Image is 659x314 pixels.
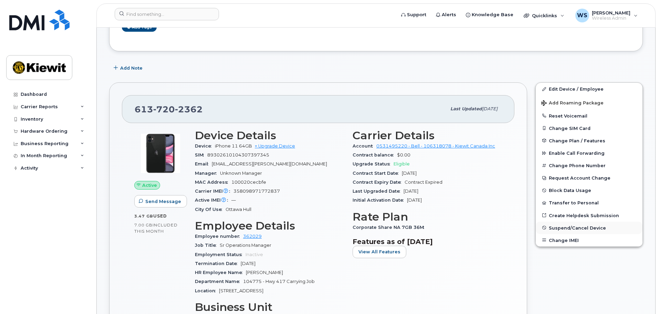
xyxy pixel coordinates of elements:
span: Sr Operations Manager [220,243,271,248]
span: Account [353,143,376,149]
img: iPhone_11.jpg [140,133,181,174]
span: Knowledge Base [472,11,513,18]
a: Knowledge Base [461,8,518,22]
span: 3.47 GB [134,214,153,219]
span: [DATE] [404,189,418,194]
h3: Employee Details [195,220,344,232]
span: Department Name [195,279,243,284]
button: Reset Voicemail [536,110,642,122]
span: View All Features [358,249,400,255]
a: 362029 [243,234,262,239]
span: Location [195,288,219,293]
span: Eligible [394,161,410,166]
span: Enable Call Forwarding [549,151,605,156]
span: Alerts [442,11,456,18]
span: Contract Expired [405,180,442,185]
span: [STREET_ADDRESS] [219,288,263,293]
span: MAC Address [195,180,231,185]
span: Corporate Share NA 7GB 36M [353,225,428,230]
span: HR Employee Name [195,270,246,275]
span: Wireless Admin [592,16,630,21]
button: Change Phone Number [536,159,642,172]
span: 613 [135,104,203,114]
h3: Device Details [195,129,344,142]
span: Last Upgraded Date [353,189,404,194]
h3: Business Unit [195,301,344,313]
a: Support [396,8,431,22]
span: used [153,213,167,219]
span: Last updated [450,106,482,111]
span: 100020cecbfe [231,180,266,185]
span: included this month [134,222,178,234]
button: Suspend/Cancel Device [536,222,642,234]
span: Employee number [195,234,243,239]
span: Unknown Manager [220,171,262,176]
span: [EMAIL_ADDRESS][PERSON_NAME][DOMAIN_NAME] [212,161,327,166]
span: [DATE] [402,171,417,176]
button: Add Note [109,62,148,74]
span: 104775 - Hwy 417 Carrying Job [243,279,315,284]
span: Carrier IMEI [195,189,233,194]
span: Active [142,182,157,189]
span: [DATE] [241,261,255,266]
button: Transfer to Personal [536,196,642,209]
a: Alerts [431,8,461,22]
span: Quicklinks [532,13,557,18]
button: Block Data Usage [536,184,642,196]
input: Find something... [115,8,219,20]
span: WS [577,11,587,20]
span: Upgrade Status [353,161,394,166]
span: Manager [195,171,220,176]
span: [PERSON_NAME] [246,270,283,275]
span: Send Message [145,198,181,205]
span: 2362 [175,104,203,114]
span: $0.00 [397,152,410,158]
span: [DATE] [407,197,422,203]
span: iPhone 11 64GB [215,143,252,149]
span: Inactive [245,252,263,257]
button: Change Plan / Features [536,134,642,147]
span: — [231,197,236,203]
a: + Upgrade Device [255,143,295,149]
span: Add Roaming Package [541,100,604,107]
span: Active IMEI [195,197,231,203]
a: Create Helpdesk Submission [536,209,642,222]
span: Employment Status [195,252,245,257]
span: 89302610104307397345 [207,152,269,158]
span: City Of Use [195,207,226,212]
button: Change IMEI [536,234,642,246]
span: Email [195,161,212,166]
a: Edit Device / Employee [536,83,642,95]
span: [DATE] [482,106,498,111]
span: Contract balance [353,152,397,158]
a: 0531495220 - Bell - 106318078 - Kiewit Canada Inc [376,143,495,149]
span: Initial Activation Date [353,197,407,203]
span: Termination Date [195,261,241,266]
span: Add Note [120,65,143,71]
span: SIM [195,152,207,158]
span: Contract Start Date [353,171,402,176]
h3: Carrier Details [353,129,502,142]
span: Change Plan / Features [549,138,605,143]
span: Suspend/Cancel Device [549,225,606,230]
span: Device [195,143,215,149]
span: Support [407,11,426,18]
button: View All Features [353,246,406,258]
div: Quicklinks [519,9,569,22]
span: 358098971772837 [233,189,280,194]
span: Contract Expiry Date [353,180,405,185]
button: Enable Call Forwarding [536,147,642,159]
button: Change SIM Card [536,122,642,134]
h3: Features as of [DATE] [353,237,502,246]
h3: Rate Plan [353,211,502,223]
span: [PERSON_NAME] [592,10,630,16]
div: William Sansom [571,9,642,22]
span: 720 [153,104,175,114]
iframe: Messenger Launcher [629,284,654,309]
button: Request Account Change [536,172,642,184]
button: Add Roaming Package [536,95,642,110]
button: Send Message [134,195,187,207]
span: Ottawa Hull [226,207,251,212]
span: Job Title [195,243,220,248]
span: 7.00 GB [134,223,153,227]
